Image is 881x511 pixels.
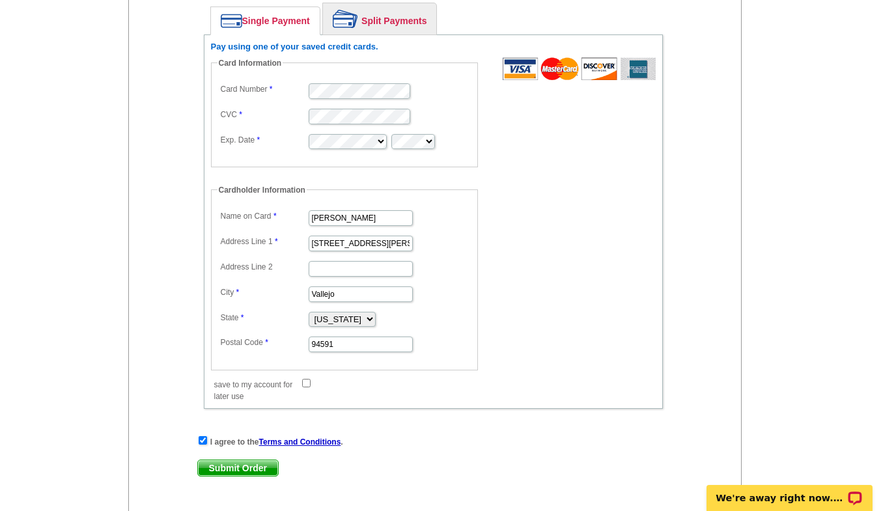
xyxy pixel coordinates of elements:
[217,184,307,196] legend: Cardholder Information
[221,261,307,273] label: Address Line 2
[221,210,307,222] label: Name on Card
[221,337,307,348] label: Postal Code
[211,42,656,52] h6: Pay using one of your saved credit cards.
[214,379,301,402] label: save to my account for later use
[198,460,278,476] span: Submit Order
[221,134,307,146] label: Exp. Date
[217,57,283,69] legend: Card Information
[259,437,341,447] a: Terms and Conditions
[221,14,242,28] img: single-payment.png
[210,437,343,447] strong: I agree to the .
[221,109,307,120] label: CVC
[221,286,307,298] label: City
[221,83,307,95] label: Card Number
[503,57,656,80] img: acceptedCards.gif
[221,312,307,324] label: State
[333,10,358,28] img: split-payment.png
[211,7,320,35] a: Single Payment
[323,3,436,35] a: Split Payments
[698,470,881,511] iframe: LiveChat chat widget
[221,236,307,247] label: Address Line 1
